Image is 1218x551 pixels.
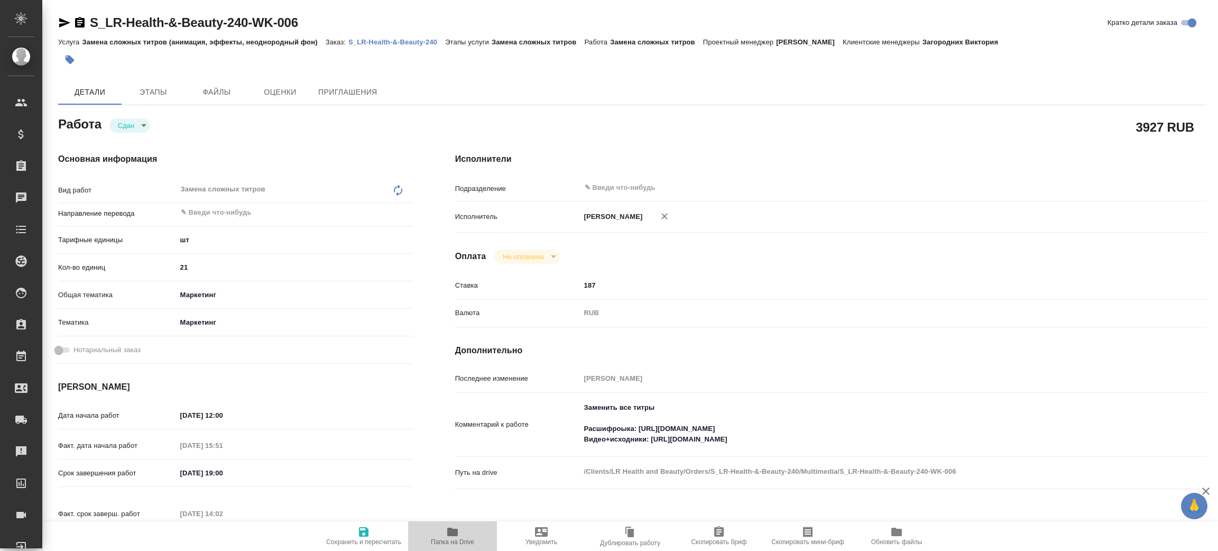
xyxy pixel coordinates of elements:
[58,185,177,196] p: Вид работ
[455,308,580,318] p: Валюта
[492,38,585,46] p: Замена сложных титров
[177,408,269,423] input: ✎ Введи что-нибудь
[871,538,922,546] span: Обновить файлы
[177,260,413,275] input: ✎ Введи что-нибудь
[763,521,852,551] button: Скопировать мини-бриф
[408,521,497,551] button: Папка на Drive
[771,538,844,546] span: Скопировать мини-бриф
[494,250,559,264] div: Сдан
[580,463,1144,481] textarea: /Clients/LR Health and Beauty/Orders/S_LR-Health-&-Beauty-240/Multimedia/S_LR-Health-&-Beauty-240...
[318,86,377,99] span: Приглашения
[600,539,660,547] span: Дублировать работу
[58,317,177,328] p: Тематика
[610,38,703,46] p: Замена сложных титров
[58,290,177,300] p: Общая тематика
[58,153,413,166] h4: Основная информация
[1108,17,1177,28] span: Кратко детали заказа
[348,37,445,46] a: S_LR-Health-&-Beauty-240
[64,86,115,99] span: Детали
[455,280,580,291] p: Ставка
[1136,118,1194,136] h2: 3927 RUB
[653,205,676,228] button: Удалить исполнителя
[580,212,643,222] p: [PERSON_NAME]
[58,208,177,219] p: Направление перевода
[58,16,71,29] button: Скопировать ссылку для ЯМессенджера
[58,509,177,519] p: Факт. срок заверш. работ
[852,521,941,551] button: Обновить файлы
[500,252,547,261] button: Не оплачена
[58,381,413,393] h4: [PERSON_NAME]
[580,304,1144,322] div: RUB
[82,38,325,46] p: Замена сложных титров (анимация, эффекты, неоднородный фон)
[586,521,675,551] button: Дублировать работу
[407,212,409,214] button: Open
[776,38,843,46] p: [PERSON_NAME]
[431,538,474,546] span: Папка на Drive
[177,231,413,249] div: шт
[109,118,150,133] div: Сдан
[455,212,580,222] p: Исполнитель
[455,419,580,430] p: Комментарий к работе
[58,410,177,421] p: Дата начала работ
[177,506,269,521] input: Пустое поле
[580,371,1144,386] input: Пустое поле
[497,521,586,551] button: Уведомить
[73,345,141,355] span: Нотариальный заказ
[525,538,557,546] span: Уведомить
[455,250,486,263] h4: Оплата
[58,262,177,273] p: Кол-во единиц
[584,181,1105,194] input: ✎ Введи что-нибудь
[1185,495,1203,517] span: 🙏
[177,286,413,304] div: Маркетинг
[58,48,81,71] button: Добавить тэг
[90,15,298,30] a: S_LR-Health-&-Beauty-240-WK-006
[319,521,408,551] button: Сохранить и пересчитать
[58,468,177,479] p: Срок завершения работ
[455,153,1206,166] h4: Исполнители
[177,314,413,332] div: Маркетинг
[58,440,177,451] p: Факт. дата начала работ
[58,114,101,133] h2: Работа
[585,38,611,46] p: Работа
[348,38,445,46] p: S_LR-Health-&-Beauty-240
[455,183,580,194] p: Подразделение
[691,538,746,546] span: Скопировать бриф
[703,38,776,46] p: Проектный менеджер
[580,399,1144,448] textarea: Заменить все титры Расшифроыка: [URL][DOMAIN_NAME] Видео+исходники: [URL][DOMAIN_NAME]
[115,121,137,130] button: Сдан
[255,86,306,99] span: Оценки
[326,38,348,46] p: Заказ:
[326,538,401,546] span: Сохранить и пересчитать
[177,438,269,453] input: Пустое поле
[675,521,763,551] button: Скопировать бриф
[580,278,1144,293] input: ✎ Введи что-нибудь
[445,38,492,46] p: Этапы услуги
[177,465,269,481] input: ✎ Введи что-нибудь
[73,16,86,29] button: Скопировать ссылку
[455,373,580,384] p: Последнее изменение
[1138,187,1140,189] button: Open
[455,344,1206,357] h4: Дополнительно
[58,38,82,46] p: Услуга
[128,86,179,99] span: Этапы
[180,206,374,219] input: ✎ Введи что-нибудь
[191,86,242,99] span: Файлы
[922,38,1006,46] p: Загородних Виктория
[58,235,177,245] p: Тарифные единицы
[843,38,922,46] p: Клиентские менеджеры
[455,467,580,478] p: Путь на drive
[1181,493,1207,519] button: 🙏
